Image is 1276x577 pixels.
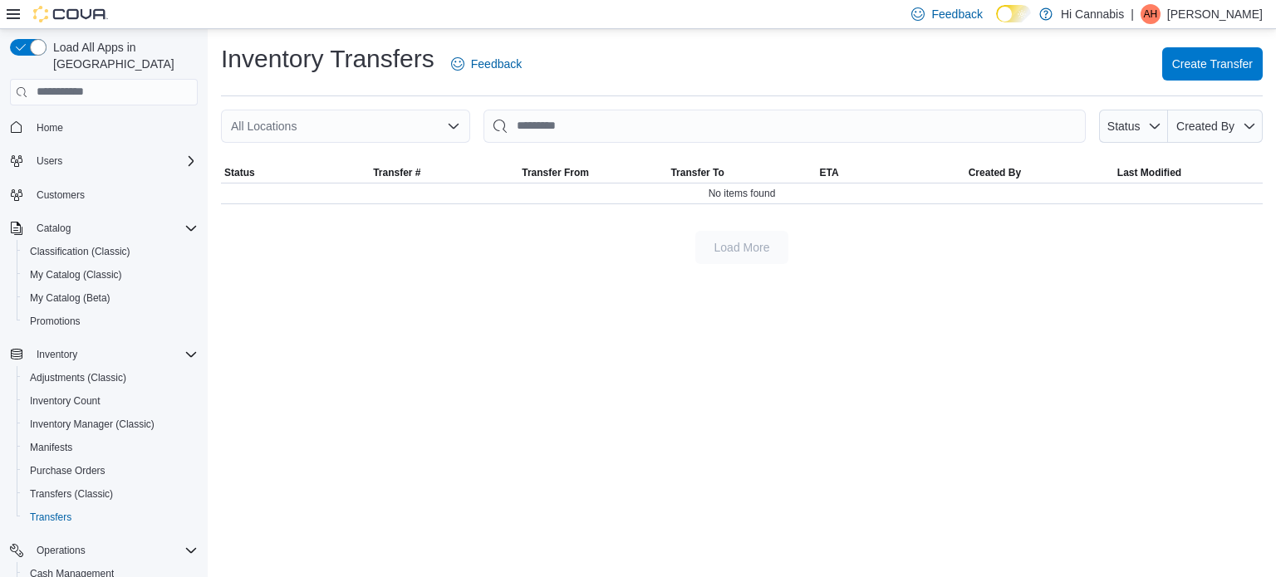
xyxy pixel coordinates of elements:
[370,163,518,183] button: Transfer #
[965,163,1114,183] button: Created By
[1117,166,1181,179] span: Last Modified
[996,5,1031,22] input: Dark Mode
[1141,4,1161,24] div: Amy Houle
[30,218,77,238] button: Catalog
[17,263,204,286] button: My Catalog (Classic)
[1176,120,1234,133] span: Created By
[3,343,204,366] button: Inventory
[23,484,198,504] span: Transfers (Classic)
[30,540,92,560] button: Operations
[37,121,63,134] span: Home
[23,368,198,388] span: Adjustments (Classic)
[23,484,120,504] a: Transfers (Classic)
[695,231,788,264] button: Load More
[23,242,198,262] span: Classification (Classic)
[30,268,122,281] span: My Catalog (Classic)
[30,464,106,477] span: Purchase Orders
[17,482,204,506] button: Transfers (Classic)
[1061,4,1124,24] p: Hi Cannabis
[3,539,204,562] button: Operations
[23,438,79,457] a: Manifests
[23,288,198,308] span: My Catalog (Beta)
[30,315,81,328] span: Promotions
[670,166,724,179] span: Transfer To
[820,166,839,179] span: ETA
[30,151,198,171] span: Users
[373,166,420,179] span: Transfer #
[30,487,113,501] span: Transfers (Classic)
[996,22,997,23] span: Dark Mode
[23,461,112,481] a: Purchase Orders
[17,389,204,413] button: Inventory Count
[30,371,126,384] span: Adjustments (Classic)
[30,245,130,258] span: Classification (Classic)
[37,222,71,235] span: Catalog
[224,166,255,179] span: Status
[931,6,982,22] span: Feedback
[23,311,87,331] a: Promotions
[23,438,198,457] span: Manifests
[17,310,204,333] button: Promotions
[30,291,110,305] span: My Catalog (Beta)
[17,506,204,529] button: Transfers
[17,413,204,436] button: Inventory Manager (Classic)
[3,217,204,240] button: Catalog
[714,239,770,256] span: Load More
[30,394,101,408] span: Inventory Count
[37,544,86,557] span: Operations
[33,6,108,22] img: Cova
[37,348,77,361] span: Inventory
[30,418,155,431] span: Inventory Manager (Classic)
[1131,4,1134,24] p: |
[30,218,198,238] span: Catalog
[23,461,198,481] span: Purchase Orders
[667,163,816,183] button: Transfer To
[30,345,198,364] span: Inventory
[23,288,117,308] a: My Catalog (Beta)
[23,391,198,411] span: Inventory Count
[30,540,198,560] span: Operations
[1172,56,1253,72] span: Create Transfer
[447,120,460,133] button: Open list of options
[30,185,91,205] a: Customers
[3,149,204,173] button: Users
[1167,4,1263,24] p: [PERSON_NAME]
[37,154,62,168] span: Users
[23,391,107,411] a: Inventory Count
[3,183,204,207] button: Customers
[30,441,72,454] span: Manifests
[23,265,198,285] span: My Catalog (Classic)
[30,117,198,138] span: Home
[709,187,776,200] span: No items found
[1099,110,1168,143] button: Status
[23,507,78,527] a: Transfers
[17,286,204,310] button: My Catalog (Beta)
[483,110,1086,143] input: This is a search bar. After typing your query, hit enter to filter the results lower in the page.
[221,163,370,183] button: Status
[522,166,589,179] span: Transfer From
[1168,110,1263,143] button: Created By
[444,47,528,81] a: Feedback
[17,436,204,459] button: Manifests
[221,42,434,76] h1: Inventory Transfers
[817,163,965,183] button: ETA
[23,414,198,434] span: Inventory Manager (Classic)
[1162,47,1263,81] button: Create Transfer
[30,118,70,138] a: Home
[1144,4,1158,24] span: AH
[30,345,84,364] button: Inventory
[30,151,69,171] button: Users
[17,459,204,482] button: Purchase Orders
[23,311,198,331] span: Promotions
[17,366,204,389] button: Adjustments (Classic)
[23,507,198,527] span: Transfers
[1114,163,1263,183] button: Last Modified
[1107,120,1141,133] span: Status
[23,242,137,262] a: Classification (Classic)
[471,56,522,72] span: Feedback
[518,163,667,183] button: Transfer From
[30,511,71,524] span: Transfers
[3,115,204,139] button: Home
[17,240,204,263] button: Classification (Classic)
[23,265,129,285] a: My Catalog (Classic)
